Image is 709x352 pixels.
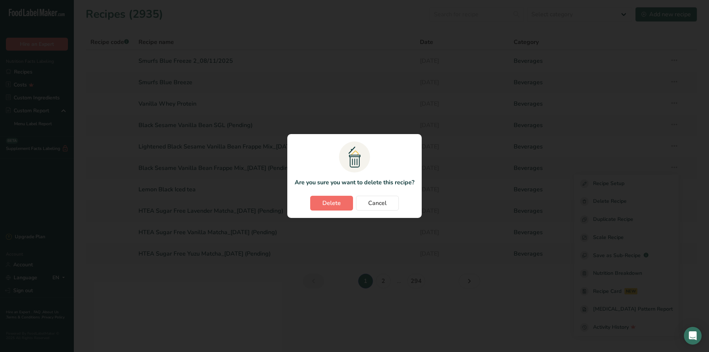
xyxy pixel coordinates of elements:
span: Cancel [368,199,387,208]
div: Open Intercom Messenger [684,327,702,345]
button: Cancel [356,196,399,211]
span: Delete [322,199,341,208]
p: Are you sure you want to delete this recipe? [295,178,414,187]
button: Delete [310,196,353,211]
